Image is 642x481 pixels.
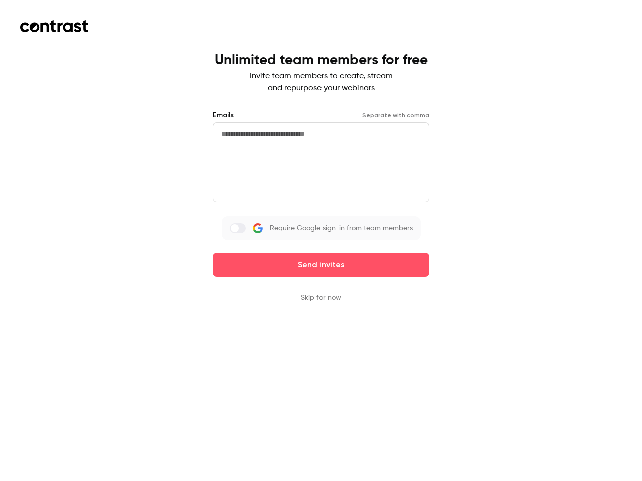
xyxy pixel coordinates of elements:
button: Skip for now [301,293,341,303]
label: Require Google sign-in from team members [222,216,421,241]
label: Emails [213,110,234,120]
h1: Unlimited team members for free [215,52,428,68]
p: Invite team members to create, stream and repurpose your webinars [215,70,428,94]
button: Send invites [213,253,429,277]
p: Separate with comma [362,111,429,119]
